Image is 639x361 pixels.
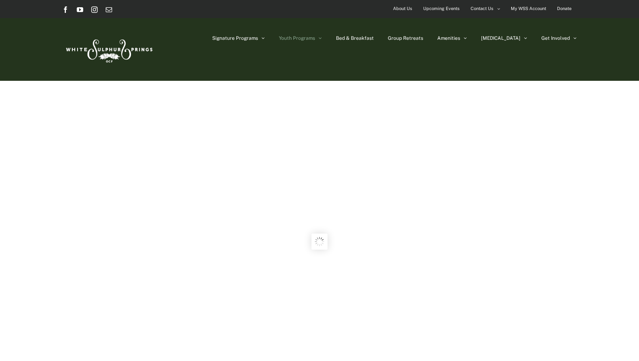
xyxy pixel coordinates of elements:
span: Amenities [437,36,460,41]
span: Signature Programs [212,36,258,41]
a: Youth Programs [279,18,322,58]
a: Facebook [62,6,69,13]
span: Bed & Breakfast [336,36,374,41]
span: Upcoming Events [423,3,460,14]
a: Get Involved [541,18,577,58]
span: Donate [557,3,571,14]
span: About Us [393,3,412,14]
a: [MEDICAL_DATA] [481,18,527,58]
span: [MEDICAL_DATA] [481,36,520,41]
span: Group Retreats [388,36,423,41]
a: Instagram [91,6,98,13]
span: Contact Us [471,3,494,14]
span: Youth Programs [279,36,315,41]
a: Signature Programs [212,18,265,58]
a: Bed & Breakfast [336,18,374,58]
a: YouTube [77,6,83,13]
a: Email [106,6,112,13]
img: White Sulphur Springs Logo [62,31,155,68]
nav: Main Menu [212,18,577,58]
a: Group Retreats [388,18,423,58]
span: Get Involved [541,36,570,41]
span: My WSS Account [511,3,546,14]
a: Amenities [437,18,467,58]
